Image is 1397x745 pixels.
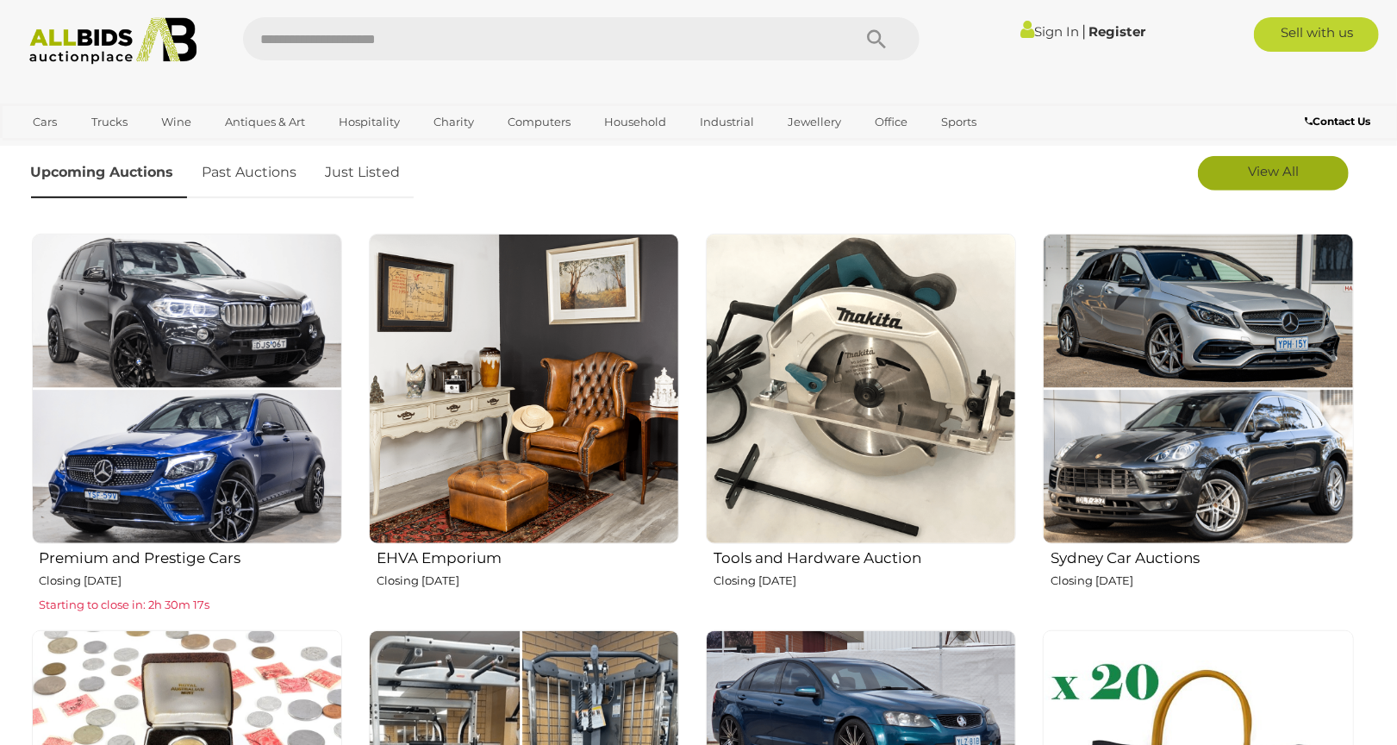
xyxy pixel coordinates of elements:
[40,598,210,611] span: Starting to close in: 2h 30m 17s
[190,147,310,198] a: Past Auctions
[377,546,679,567] h2: EHVA Emporium
[714,571,1016,591] p: Closing [DATE]
[930,108,988,136] a: Sports
[22,136,167,165] a: [GEOGRAPHIC_DATA]
[705,233,1016,617] a: Tools and Hardware Auction Closing [DATE]
[1042,233,1353,617] a: Sydney Car Auctions Closing [DATE]
[313,147,414,198] a: Just Listed
[1051,546,1353,567] h2: Sydney Car Auctions
[1248,163,1299,179] span: View All
[776,108,852,136] a: Jewellery
[377,571,679,591] p: Closing [DATE]
[833,17,920,60] button: Search
[496,108,582,136] a: Computers
[369,234,679,544] img: EHVA Emporium
[1043,234,1353,544] img: Sydney Car Auctions
[40,571,342,591] p: Closing [DATE]
[422,108,485,136] a: Charity
[1254,17,1379,52] a: Sell with us
[714,546,1016,567] h2: Tools and Hardware Auction
[1305,115,1370,128] b: Contact Us
[689,108,765,136] a: Industrial
[706,234,1016,544] img: Tools and Hardware Auction
[368,233,679,617] a: EHVA Emporium Closing [DATE]
[1051,571,1353,591] p: Closing [DATE]
[593,108,677,136] a: Household
[1198,156,1349,191] a: View All
[40,546,342,567] h2: Premium and Prestige Cars
[150,108,203,136] a: Wine
[31,233,342,617] a: Premium and Prestige Cars Closing [DATE] Starting to close in: 2h 30m 17s
[31,147,187,198] a: Upcoming Auctions
[32,234,342,544] img: Premium and Prestige Cars
[327,108,411,136] a: Hospitality
[1088,23,1145,40] a: Register
[22,108,69,136] a: Cars
[20,17,207,65] img: Allbids.com.au
[80,108,139,136] a: Trucks
[1020,23,1079,40] a: Sign In
[1082,22,1086,41] span: |
[864,108,919,136] a: Office
[1305,112,1375,131] a: Contact Us
[214,108,316,136] a: Antiques & Art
